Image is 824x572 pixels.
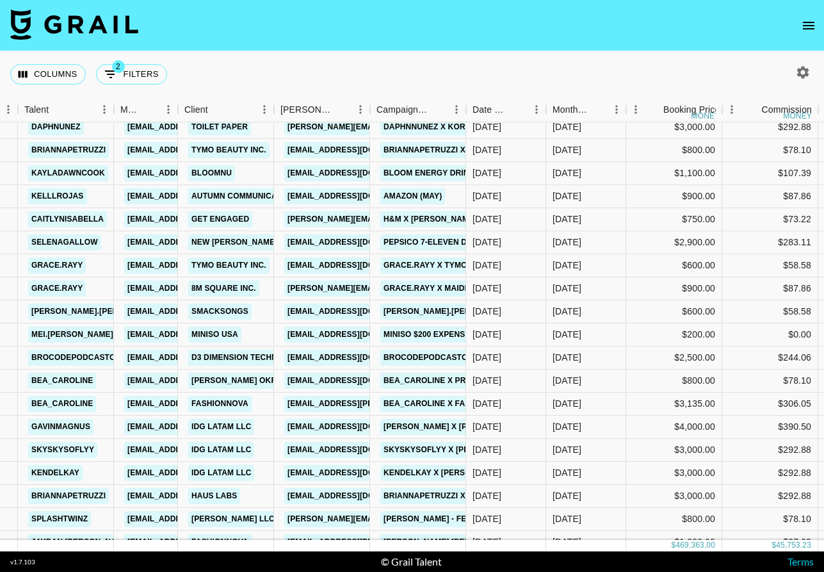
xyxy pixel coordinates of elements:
div: May '25 [553,259,581,272]
a: [EMAIL_ADDRESS][DOMAIN_NAME] [284,350,428,366]
a: [PERSON_NAME].[PERSON_NAME] X No Tellin' - [PERSON_NAME] [380,304,646,320]
div: May '25 [553,466,581,479]
div: $78.10 [722,508,818,531]
a: mei.[PERSON_NAME] [28,327,117,343]
a: [EMAIL_ADDRESS][DOMAIN_NAME] [124,442,268,458]
div: 5/21/2025 [473,535,501,548]
a: H&M X [PERSON_NAME] [380,211,480,227]
button: Menu [722,100,741,119]
button: Menu [351,100,370,119]
button: Menu [527,100,546,119]
a: [EMAIL_ADDRESS][PERSON_NAME][DOMAIN_NAME] [284,396,493,412]
a: [EMAIL_ADDRESS][DOMAIN_NAME] [124,465,268,481]
div: $78.10 [722,139,818,162]
div: $107.39 [722,162,818,185]
a: grace.rayy [28,257,86,274]
div: $292.88 [722,462,818,485]
a: [PERSON_NAME][EMAIL_ADDRESS][DOMAIN_NAME] [284,211,493,227]
a: [EMAIL_ADDRESS][DOMAIN_NAME] [124,327,268,343]
a: Get Engaged [188,211,252,227]
div: Client [184,97,208,122]
div: 5/6/2025 [473,351,501,364]
a: [EMAIL_ADDRESS][DOMAIN_NAME] [284,465,428,481]
div: $2,900.00 [626,231,722,254]
div: Month Due [553,97,589,122]
a: [EMAIL_ADDRESS][DOMAIN_NAME] [284,488,428,504]
div: money [783,112,812,120]
a: Bloomnu [188,165,235,181]
div: May '25 [553,535,581,548]
div: money [691,112,720,120]
button: Menu [95,100,114,119]
div: Month Due [546,97,626,122]
a: PepsiCo 7-Eleven DORITOS Late Night x [PERSON_NAME] [380,234,624,250]
a: Daphnnunez X Korean Red [MEDICAL_DATA] project [380,119,611,135]
div: $ [672,540,676,551]
div: $244.06 [722,347,818,370]
div: $ [771,540,776,551]
a: [EMAIL_ADDRESS][DOMAIN_NAME] [284,442,428,458]
a: [EMAIL_ADDRESS][DOMAIN_NAME] [124,119,268,135]
a: [EMAIL_ADDRESS][DOMAIN_NAME] [124,488,268,504]
button: Sort [49,101,67,118]
div: 4/29/2025 [473,213,501,225]
a: [EMAIL_ADDRESS][DOMAIN_NAME] [284,188,428,204]
div: $73.22 [722,208,818,231]
div: May '25 [553,190,581,202]
a: splashtwinz [28,511,91,527]
div: May '25 [553,236,581,249]
div: $283.11 [722,231,818,254]
a: jaydan.[PERSON_NAME] [28,534,134,550]
div: Client [178,97,274,122]
div: $750.00 [626,208,722,231]
a: [EMAIL_ADDRESS][DOMAIN_NAME] [124,304,268,320]
button: Menu [607,100,626,119]
button: Sort [141,101,159,118]
div: Manager [120,97,141,122]
a: Bloom energy drink X Kayladawncook [380,165,561,181]
div: $3,000.00 [626,485,722,508]
a: [EMAIL_ADDRESS][DOMAIN_NAME] [124,396,268,412]
a: [EMAIL_ADDRESS][DOMAIN_NAME] [124,165,268,181]
a: 8M Square Inc. [188,281,259,297]
div: [PERSON_NAME] [280,97,333,122]
a: bea_caroline [28,396,96,412]
div: $3,000.00 [626,462,722,485]
div: 5/31/2025 [473,374,501,387]
a: [EMAIL_ADDRESS][DOMAIN_NAME] [284,419,428,435]
div: $3,000.00 [626,439,722,462]
a: [EMAIL_ADDRESS][DOMAIN_NAME] [124,419,268,435]
div: 4/4/2025 [473,120,501,133]
a: Fashionnova [188,396,252,412]
a: [EMAIL_ADDRESS][DOMAIN_NAME] [284,165,428,181]
div: 4/29/2025 [473,305,501,318]
div: $87.86 [722,185,818,208]
a: Bea_caroline X Premier Protein usage [380,373,561,389]
div: $58.58 [722,254,818,277]
a: kayladawncook [28,165,108,181]
a: [EMAIL_ADDRESS][DOMAIN_NAME] [284,142,428,158]
a: IDG Latam LLC [188,465,254,481]
a: [PERSON_NAME] - Feel It X Splashtwinz [380,511,555,527]
a: [EMAIL_ADDRESS][DOMAIN_NAME] [124,188,268,204]
div: Talent [24,97,49,122]
div: May '25 [553,512,581,525]
a: [PERSON_NAME][EMAIL_ADDRESS][DOMAIN_NAME] [284,511,493,527]
div: $1,000.00 [626,531,722,554]
a: [EMAIL_ADDRESS][DOMAIN_NAME] [284,257,428,274]
a: [EMAIL_ADDRESS][DOMAIN_NAME] [124,373,268,389]
div: May '25 [553,420,581,433]
div: May '25 [553,305,581,318]
div: Talent [18,97,114,122]
a: kelllrojas [28,188,87,204]
a: [PERSON_NAME] X [PERSON_NAME] [380,419,528,435]
a: [EMAIL_ADDRESS][DOMAIN_NAME] [284,234,428,250]
div: $2,500.00 [626,347,722,370]
div: 5/15/2025 [473,443,501,456]
button: Sort [208,101,226,118]
a: daphnunez [28,119,84,135]
a: D3 Dimension Technology PTE. LTD [188,350,345,366]
a: kendelkay [28,465,83,481]
a: gavinmagnus [28,419,93,435]
div: Date Created [466,97,546,122]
